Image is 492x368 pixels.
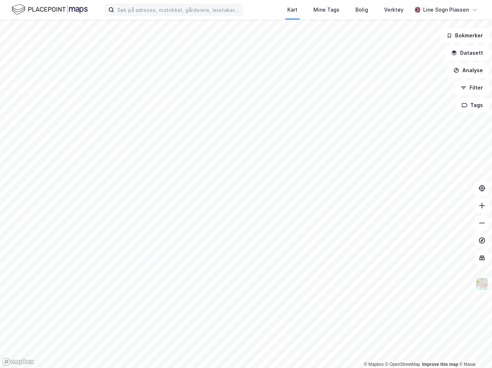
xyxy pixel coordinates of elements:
[422,362,458,367] a: Improve this map
[475,277,489,291] img: Z
[440,28,489,43] button: Bokmerker
[454,80,489,95] button: Filter
[445,46,489,60] button: Datasett
[12,3,88,16] img: logo.f888ab2527a4732fd821a326f86c7f29.svg
[364,362,384,367] a: Mapbox
[455,98,489,112] button: Tags
[423,5,469,14] div: Line Sogn Plassen
[313,5,339,14] div: Mine Tags
[355,5,368,14] div: Bolig
[385,362,420,367] a: OpenStreetMap
[447,63,489,78] button: Analyse
[114,4,242,15] input: Søk på adresse, matrikkel, gårdeiere, leietakere eller personer
[456,333,492,368] iframe: Chat Widget
[2,357,34,366] a: Mapbox homepage
[456,333,492,368] div: Kontrollprogram for chat
[287,5,297,14] div: Kart
[384,5,404,14] div: Verktøy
